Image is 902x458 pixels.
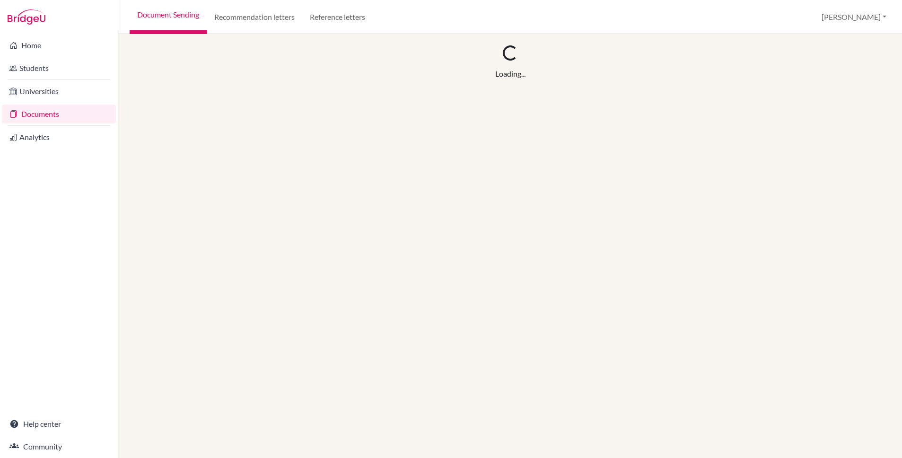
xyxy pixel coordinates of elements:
a: Documents [2,105,116,123]
a: Home [2,36,116,55]
a: Community [2,437,116,456]
a: Universities [2,82,116,101]
a: Help center [2,414,116,433]
img: Bridge-U [8,9,45,25]
button: [PERSON_NAME] [817,8,891,26]
a: Analytics [2,128,116,147]
div: Loading... [495,68,525,79]
a: Students [2,59,116,78]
